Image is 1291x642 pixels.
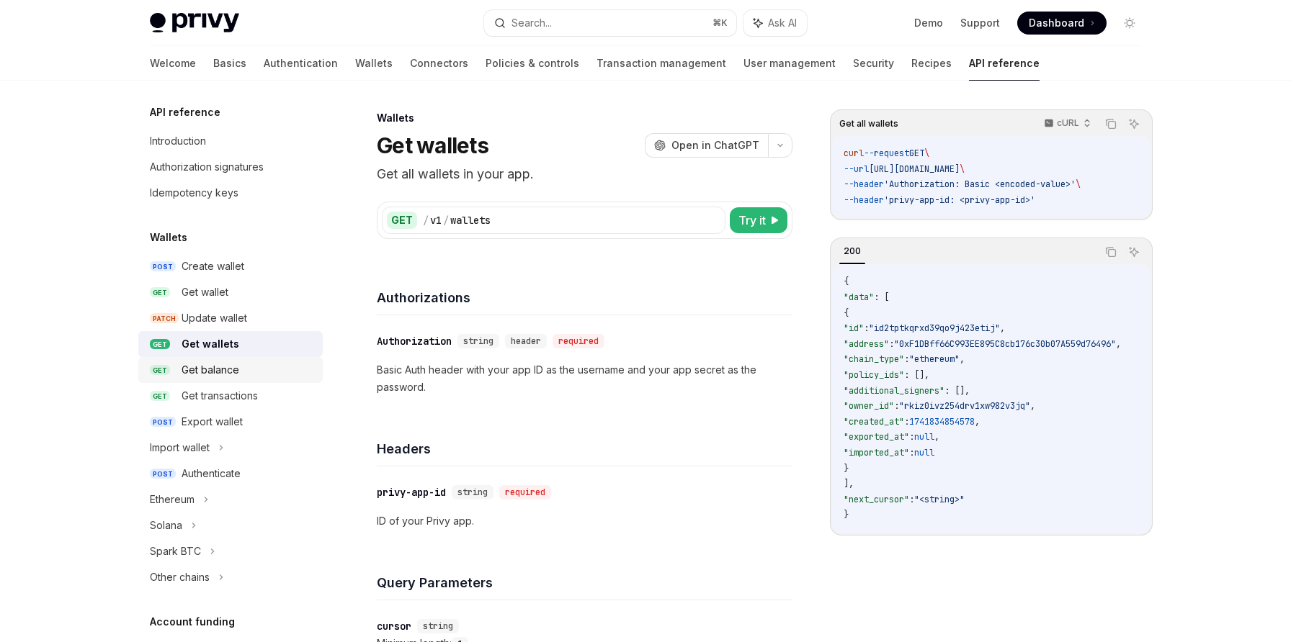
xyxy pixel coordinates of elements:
[1118,12,1141,35] button: Toggle dark mode
[884,194,1035,206] span: 'privy-app-id: <privy-app-id>'
[387,212,417,229] div: GET
[1125,114,1143,133] button: Ask AI
[377,111,792,125] div: Wallets
[914,16,943,30] a: Demo
[844,307,849,319] span: {
[909,148,924,159] span: GET
[182,413,243,430] div: Export wallet
[457,487,488,498] span: string
[138,279,323,305] a: GETGet wallet
[743,46,836,81] a: User management
[150,313,179,324] span: PATCH
[864,148,909,159] span: --request
[138,383,323,409] a: GETGet transactions
[150,365,170,376] span: GET
[844,494,909,505] span: "next_cursor"
[150,184,238,202] div: Idempotency keys
[138,180,323,206] a: Idempotency keys
[182,465,241,482] div: Authenticate
[844,400,894,412] span: "owner_id"
[960,16,1000,30] a: Support
[944,385,970,397] span: : [],
[138,409,323,435] a: POSTExport wallet
[743,10,807,36] button: Ask AI
[213,46,246,81] a: Basics
[909,353,960,365] span: "ethereum"
[874,291,889,303] span: : [
[264,46,338,81] a: Authentication
[377,334,452,348] div: Authorization
[138,331,323,357] a: GETGet wallets
[150,46,196,81] a: Welcome
[511,335,541,347] span: header
[150,339,170,350] span: GET
[904,416,909,428] span: :
[1057,117,1079,129] p: cURL
[553,334,604,348] div: required
[975,416,980,428] span: ,
[377,288,792,307] h4: Authorizations
[182,309,247,327] div: Update wallet
[150,229,187,246] h5: Wallets
[150,132,206,150] div: Introduction
[150,417,176,428] span: POST
[182,361,239,379] div: Get balance
[844,163,869,175] span: --url
[844,463,849,474] span: }
[1036,112,1097,136] button: cURL
[844,291,874,303] span: "data"
[839,243,865,260] div: 200
[377,485,446,499] div: privy-app-id
[423,213,429,227] div: /
[486,46,579,81] a: Policies & controls
[150,613,235,630] h5: Account funding
[844,148,864,159] span: curl
[150,569,210,586] div: Other chains
[499,485,551,499] div: required
[423,620,453,632] span: string
[645,133,768,158] button: Open in ChatGPT
[869,163,960,175] span: [URL][DOMAIN_NAME]
[904,353,909,365] span: :
[182,258,244,275] div: Create wallet
[138,128,323,154] a: Introduction
[138,461,323,487] a: POSTAuthenticate
[597,46,726,81] a: Transaction management
[430,213,442,227] div: v1
[960,163,965,175] span: \
[730,207,787,233] button: Try it
[150,391,170,402] span: GET
[377,573,792,592] h4: Query Parameters
[844,447,909,458] span: "imported_at"
[869,322,1000,334] span: "id2tptkqrxd39qo9j423etij"
[889,338,894,350] span: :
[914,447,934,458] span: null
[844,478,854,489] span: ],
[712,17,728,29] span: ⌘ K
[150,261,176,272] span: POST
[512,14,552,32] div: Search...
[138,357,323,383] a: GETGet balance
[924,148,929,159] span: \
[377,512,792,530] p: ID of your Privy app.
[894,400,899,412] span: :
[844,353,904,365] span: "chain_type"
[844,322,864,334] span: "id"
[839,118,898,130] span: Get all wallets
[934,431,939,443] span: ,
[969,46,1040,81] a: API reference
[1116,338,1121,350] span: ,
[377,619,411,633] div: cursor
[484,10,736,36] button: Search...⌘K
[960,353,965,365] span: ,
[150,439,210,456] div: Import wallet
[844,276,849,287] span: {
[894,338,1116,350] span: "0xF1DBff66C993EE895C8cb176c30b07A559d76496"
[844,431,909,443] span: "exported_at"
[150,517,182,534] div: Solana
[377,439,792,458] h4: Headers
[377,132,488,158] h1: Get wallets
[355,46,393,81] a: Wallets
[844,338,889,350] span: "address"
[150,158,264,176] div: Authorization signatures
